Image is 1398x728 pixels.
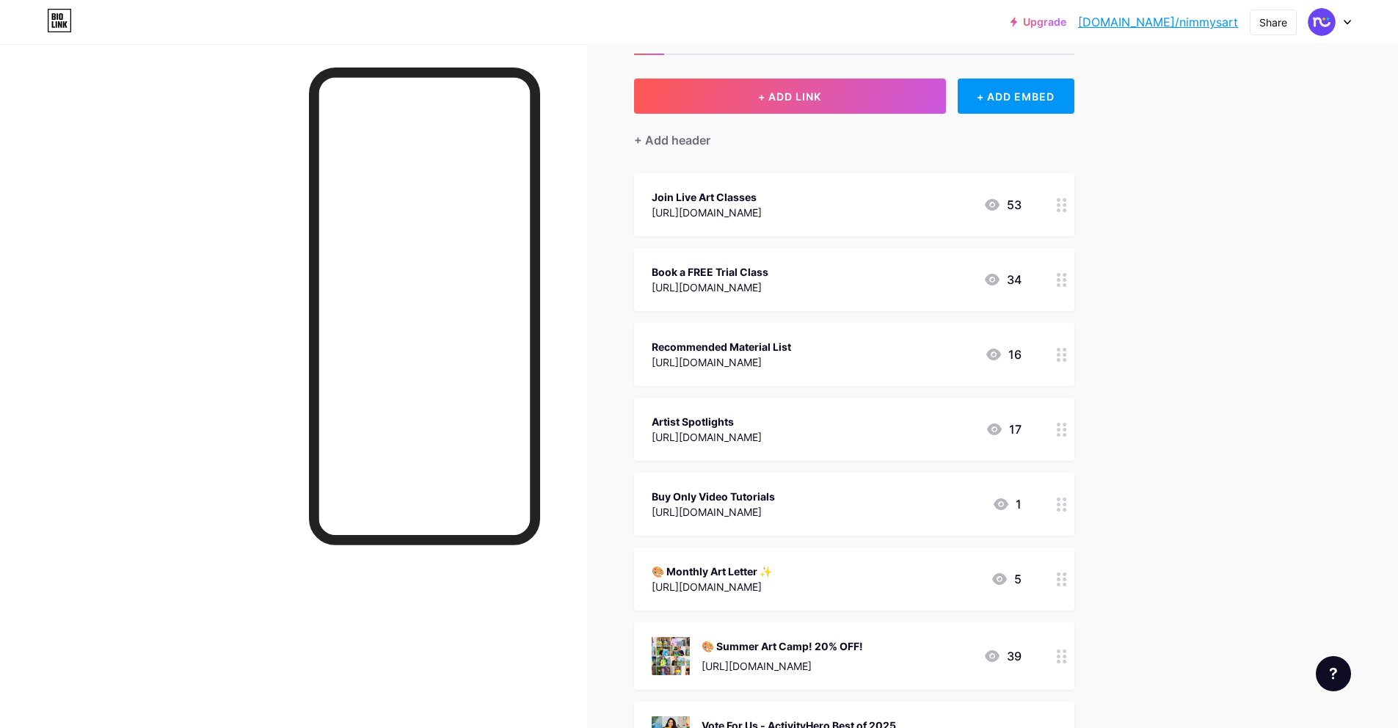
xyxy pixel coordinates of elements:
div: 34 [983,271,1022,288]
div: [URL][DOMAIN_NAME] [652,280,768,295]
div: [URL][DOMAIN_NAME] [652,205,762,220]
div: Buy Only Video Tutorials [652,489,775,504]
div: Recommended Material List [652,339,791,354]
div: 1 [992,495,1022,513]
img: nimmysart [1308,8,1336,36]
div: [URL][DOMAIN_NAME] [702,658,863,674]
div: Book a FREE Trial Class [652,264,768,280]
div: Artist Spotlights [652,414,762,429]
div: 5 [991,570,1022,588]
div: [URL][DOMAIN_NAME] [652,579,772,594]
div: 16 [985,346,1022,363]
button: + ADD LINK [634,79,946,114]
div: Join Live Art Classes [652,189,762,205]
span: + ADD LINK [758,90,821,103]
div: + ADD EMBED [958,79,1074,114]
div: 🎨 Monthly Art Letter ✨ [652,564,772,579]
img: 🎨 Summer Art Camp! 20% OFF! [652,637,690,675]
div: [URL][DOMAIN_NAME] [652,429,762,445]
div: [URL][DOMAIN_NAME] [652,354,791,370]
div: + Add header [634,131,710,149]
div: 39 [983,647,1022,665]
a: Upgrade [1011,16,1066,28]
a: [DOMAIN_NAME]/nimmysart [1078,13,1238,31]
div: Share [1259,15,1287,30]
div: 17 [986,421,1022,438]
div: [URL][DOMAIN_NAME] [652,504,775,520]
div: 🎨 Summer Art Camp! 20% OFF! [702,638,863,654]
div: 53 [983,196,1022,214]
